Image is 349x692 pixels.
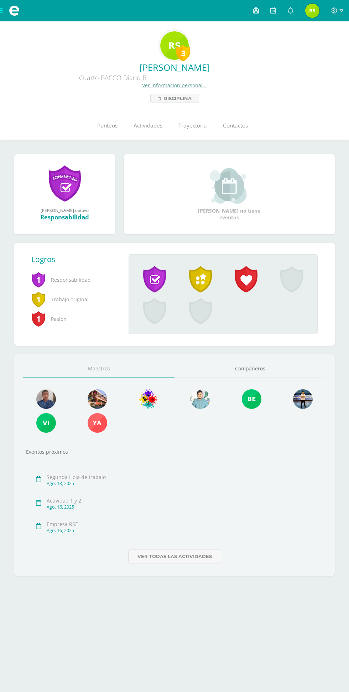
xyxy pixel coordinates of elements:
[150,94,199,103] a: Disciplina
[6,61,343,73] a: [PERSON_NAME]
[31,270,117,290] span: Responsabilidad
[31,254,123,264] div: Logros
[139,389,158,409] img: c490b80d80e9edf85c435738230cd812.png
[176,45,190,61] div: 3
[47,521,318,527] div: Empresa RSE
[174,360,326,378] a: Compañeros
[170,111,215,140] a: Trayectoria
[305,4,319,18] img: 40ba22f16ea8f5f1325d4f40f26342e8.png
[23,448,326,455] div: Eventos próximos
[36,389,56,409] img: 15ead7f1e71f207b867fb468c38fe54e.png
[47,527,318,534] div: Ago. 16, 2025
[163,94,192,103] span: Disciplina
[21,207,108,213] div: [PERSON_NAME] obtuvo
[47,504,318,510] div: Ago. 16, 2025
[31,290,117,309] span: Trabajo original
[21,213,108,221] div: Responsabilidad
[293,389,313,409] img: 62c276f9e5707e975a312ba56e3c64d5.png
[31,311,46,327] span: 1
[142,82,207,89] a: Ver información personal...
[134,122,162,129] span: Actividades
[88,389,107,409] img: e29994105dc3c498302d04bab28faecd.png
[88,413,107,433] img: f1de0090d169917daf4d0a2768869178.png
[31,309,117,329] span: Pasión
[223,122,248,129] span: Contactos
[6,73,219,82] div: Cuarto BACCO Diario B
[31,291,46,307] span: 1
[178,122,207,129] span: Trayectoria
[47,474,318,480] div: Segunda Hoja de trabajo
[36,413,56,433] img: 86ad762a06db99f3d783afd7c36c2468.png
[215,111,256,140] a: Contactos
[47,480,318,487] div: Ago. 13, 2025
[191,389,210,409] img: 0f63e8005e7200f083a8d258add6f512.png
[210,168,249,204] img: event_small.png
[31,271,46,288] span: 1
[47,497,318,504] div: Actividad 1 y 2
[160,31,189,60] img: 9a8efc497500c3bfdfa32b88276ac566.png
[128,550,221,563] a: Ver todas las actividades
[97,122,118,129] span: Punteos
[89,111,125,140] a: Punteos
[242,389,261,409] img: c41d019b26e4da35ead46476b645875d.png
[23,360,174,378] a: Maestros
[194,168,265,221] div: [PERSON_NAME] no tiene eventos
[125,111,170,140] a: Actividades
